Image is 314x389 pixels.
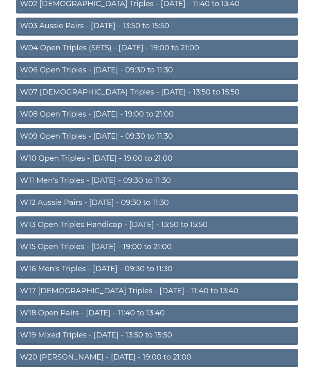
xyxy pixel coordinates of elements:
[16,173,298,191] a: W11 Men's Triples - [DATE] - 09:30 to 11:30
[16,239,298,257] a: W15 Open Triples - [DATE] - 19:00 to 21:00
[16,151,298,169] a: W10 Open Triples - [DATE] - 19:00 to 21:00
[16,305,298,323] a: W18 Open Pairs - [DATE] - 11:40 to 13:40
[16,84,298,102] a: W07 [DEMOGRAPHIC_DATA] Triples - [DATE] - 13:50 to 15:50
[16,283,298,301] a: W17 [DEMOGRAPHIC_DATA] Triples - [DATE] - 11:40 to 13:40
[16,349,298,367] a: W20 [PERSON_NAME] - [DATE] - 19:00 to 21:00
[16,106,298,124] a: W08 Open Triples - [DATE] - 19:00 to 21:00
[16,40,298,58] a: W04 Open Triples (SETS) - [DATE] - 19:00 to 21:00
[16,327,298,345] a: W19 Mixed Triples - [DATE] - 13:50 to 15:50
[16,62,298,80] a: W06 Open Triples - [DATE] - 09:30 to 11:30
[16,261,298,279] a: W16 Men's Triples - [DATE] - 09:30 to 11:30
[16,128,298,146] a: W09 Open Triples - [DATE] - 09:30 to 11:30
[16,18,298,36] a: W03 Aussie Pairs - [DATE] - 13:50 to 15:50
[16,217,298,235] a: W13 Open Triples Handicap - [DATE] - 13:50 to 15:50
[16,195,298,213] a: W12 Aussie Pairs - [DATE] - 09:30 to 11:30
